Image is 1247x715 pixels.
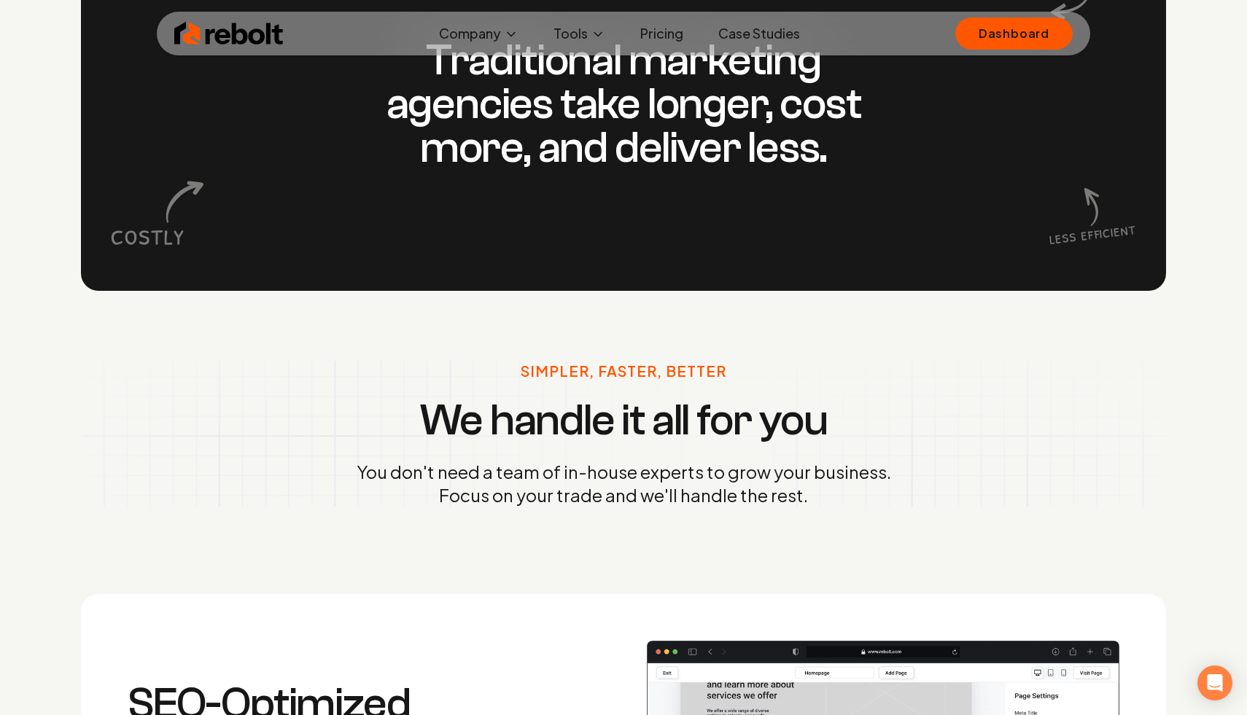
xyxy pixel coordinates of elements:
[343,39,904,170] h3: Traditional marketing agencies take longer, cost more, and deliver less.
[419,399,827,442] h3: We handle it all for you
[707,19,812,48] a: Case Studies
[174,19,284,48] img: Rebolt Logo
[955,17,1073,50] a: Dashboard
[521,361,726,381] p: Simpler, Faster, Better
[1197,665,1232,700] div: Open Intercom Messenger
[427,19,530,48] button: Company
[542,19,617,48] button: Tools
[629,19,695,48] a: Pricing
[357,460,891,507] p: You don't need a team of in-house experts to grow your business. Focus on your trade and we'll ha...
